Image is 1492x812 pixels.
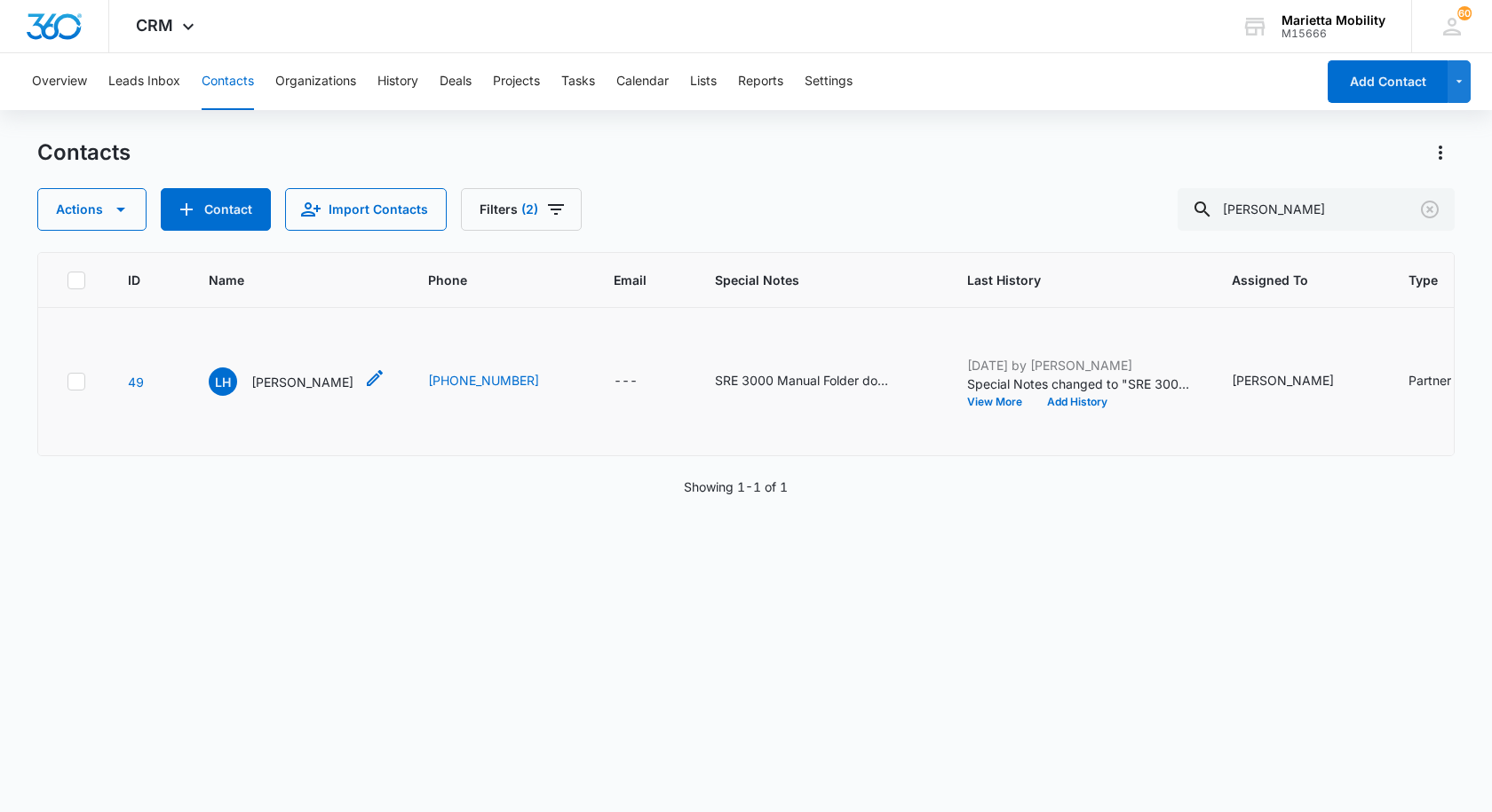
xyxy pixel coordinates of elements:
div: account name [1282,13,1385,28]
div: Special Notes - SRE 3000 Manual Folder doesnt do it regular but does do it scheduled 8/24/19 Did ... [715,371,925,392]
p: [PERSON_NAME] [251,373,353,391]
p: Showing 1-1 of 1 [684,477,788,496]
button: Filters [461,188,582,231]
span: Assigned To [1232,271,1340,289]
div: notifications count [1457,6,1472,20]
button: Projects [493,53,540,110]
button: Add Contact [1328,60,1448,103]
p: Special Notes changed to "SRE 3000 Manual Folder doesnt do it regular but does do it scheduled [D... [967,374,1189,393]
button: View More [967,397,1035,407]
span: Phone [428,271,545,289]
button: Import Contacts [285,188,447,231]
button: Deals [440,53,472,110]
div: Assigned To - Josh Hesson - Select to Edit Field [1232,371,1366,392]
button: Tasks [561,53,595,110]
span: LH [209,367,237,396]
div: account id [1282,28,1385,40]
button: Calendar [616,53,669,110]
span: Type [1409,271,1457,289]
span: ID [128,271,140,289]
button: Leads Inbox [108,53,180,110]
span: (2) [521,203,538,216]
button: Lists [690,53,717,110]
div: Type - Partner - Select to Edit Field [1409,371,1483,392]
button: Overview [32,53,87,110]
button: Contacts [202,53,254,110]
span: Email [614,271,647,289]
div: SRE 3000 Manual Folder doesnt do it regular but does do it scheduled [DATE] Did not return call i... [715,371,893,390]
span: CRM [136,16,173,35]
input: Search Contacts [1178,188,1455,231]
div: Phone - (740) 678-2501 - Select to Edit Field [428,371,571,392]
span: Name [209,271,360,289]
span: 60 [1457,6,1472,20]
a: [PHONE_NUMBER] [428,371,539,390]
a: Navigate to contact details page for Lillian Hile [128,374,144,390]
div: --- [614,371,638,392]
button: Add Contact [161,188,271,231]
div: Email - - Select to Edit Field [614,371,670,392]
p: [DATE] by [PERSON_NAME] [967,356,1189,374]
button: Organizations [275,53,356,110]
span: Special Notes [715,271,899,289]
button: Settings [805,53,853,110]
button: Actions [37,188,147,231]
div: Name - Lillian Hile - Select to Edit Field [209,367,385,396]
button: Add History [1035,397,1120,407]
button: Reports [738,53,783,110]
button: Clear [1416,195,1444,224]
div: [PERSON_NAME] [1232,371,1334,390]
h1: Contacts [37,139,131,166]
button: History [377,53,418,110]
span: Last History [967,271,1163,289]
div: Partner [1409,371,1451,390]
button: Actions [1426,138,1455,167]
